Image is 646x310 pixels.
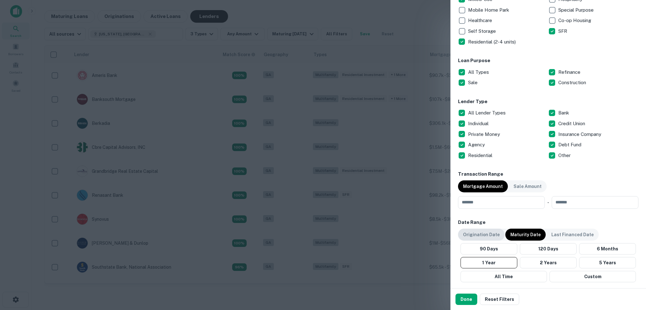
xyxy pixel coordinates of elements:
iframe: Chat Widget [614,260,646,290]
p: Insurance Company [558,131,602,138]
p: Special Purpose [558,6,595,14]
p: Debt Fund [558,141,583,149]
button: Done [455,294,477,305]
p: Co-op Housing [558,17,592,24]
h6: Transaction Range [458,171,638,178]
button: Custom [549,271,636,282]
h6: Lender Type [458,98,638,105]
p: Origination Date [463,231,500,238]
p: All Types [468,68,490,76]
p: SFR [558,27,568,35]
h6: Date Range [458,219,638,226]
button: 2 Years [520,257,577,268]
button: All Time [461,271,547,282]
p: Mobile Home Park [468,6,510,14]
p: Refinance [558,68,582,76]
button: 5 Years [579,257,636,268]
p: Residential (2-4 units) [468,38,517,46]
button: 6 Months [579,243,636,254]
p: Self Storage [468,27,497,35]
p: Individual [468,120,490,127]
p: Private Money [468,131,501,138]
p: Sale Amount [514,183,542,190]
p: Agency [468,141,486,149]
p: Last Financed Date [551,231,594,238]
p: Bank [558,109,570,117]
div: - [547,196,549,209]
button: Reset Filters [480,294,519,305]
p: Credit Union [558,120,586,127]
p: Construction [558,79,587,86]
p: Maturity Date [510,231,541,238]
p: Healthcare [468,17,493,24]
p: All Lender Types [468,109,507,117]
h6: Loan Purpose [458,57,638,64]
button: 1 Year [461,257,517,268]
p: Mortgage Amount [463,183,503,190]
p: Residential [468,152,494,159]
button: 90 Days [461,243,517,254]
p: Sale [468,79,479,86]
p: Other [558,152,572,159]
button: 120 Days [520,243,577,254]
